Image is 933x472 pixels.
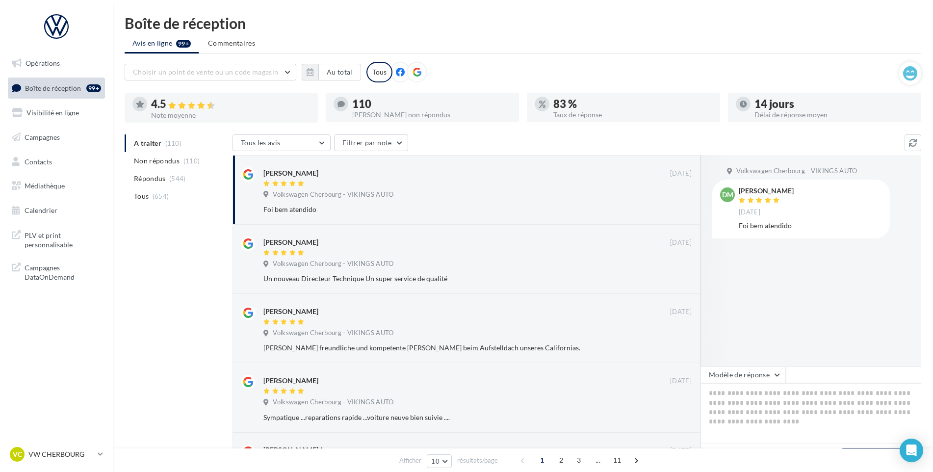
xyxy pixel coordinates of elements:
[900,439,923,462] div: Open Intercom Messenger
[25,182,65,190] span: Médiathèque
[125,64,296,80] button: Choisir un point de vente ou un code magasin
[273,329,393,338] span: Volkswagen Cherbourg - VIKINGS AUTO
[263,413,628,422] div: Sympatique ...reparations rapide ...voiture neuve bien suivie ....
[700,367,786,383] button: Modèle de réponse
[25,157,52,165] span: Contacts
[86,84,101,92] div: 99+
[241,138,281,147] span: Tous les avis
[670,238,692,247] span: [DATE]
[553,111,712,118] div: Taux de réponse
[6,127,107,148] a: Campagnes
[263,307,318,316] div: [PERSON_NAME]
[534,452,550,468] span: 1
[553,99,712,109] div: 83 %
[25,133,60,141] span: Campagnes
[26,59,60,67] span: Opérations
[366,62,392,82] div: Tous
[722,190,733,200] span: DM
[25,83,81,92] span: Boîte de réception
[208,38,255,48] span: Commentaires
[302,64,361,80] button: Au total
[739,221,882,231] div: Foi bem atendido
[263,237,318,247] div: [PERSON_NAME]
[590,452,606,468] span: ...
[6,225,107,254] a: PLV et print personnalisable
[6,78,107,99] a: Boîte de réception99+
[134,174,166,184] span: Répondus
[553,452,569,468] span: 2
[6,176,107,196] a: Médiathèque
[263,445,336,455] div: [PERSON_NAME]-horn
[736,167,857,176] span: Volkswagen Cherbourg - VIKINGS AUTO
[670,446,692,455] span: [DATE]
[263,168,318,178] div: [PERSON_NAME]
[427,454,452,468] button: 10
[754,111,913,118] div: Délai de réponse moyen
[352,99,511,109] div: 110
[457,456,498,465] span: résultats/page
[8,445,105,464] a: VC VW CHERBOURG
[6,200,107,221] a: Calendrier
[151,99,310,110] div: 4.5
[25,261,101,282] span: Campagnes DataOnDemand
[399,456,421,465] span: Afficher
[754,99,913,109] div: 14 jours
[6,53,107,74] a: Opérations
[6,103,107,123] a: Visibilité en ligne
[273,190,393,199] span: Volkswagen Cherbourg - VIKINGS AUTO
[318,64,361,80] button: Au total
[739,187,794,194] div: [PERSON_NAME]
[263,376,318,386] div: [PERSON_NAME]
[134,191,149,201] span: Tous
[670,169,692,178] span: [DATE]
[334,134,408,151] button: Filtrer par note
[151,112,310,119] div: Note moyenne
[263,205,628,214] div: Foi bem atendido
[13,449,22,459] span: VC
[183,157,200,165] span: (110)
[670,377,692,386] span: [DATE]
[28,449,94,459] p: VW CHERBOURG
[273,398,393,407] span: Volkswagen Cherbourg - VIKINGS AUTO
[670,308,692,316] span: [DATE]
[25,206,57,214] span: Calendrier
[125,16,921,30] div: Boîte de réception
[25,229,101,250] span: PLV et print personnalisable
[609,452,625,468] span: 11
[133,68,278,76] span: Choisir un point de vente ou un code magasin
[134,156,180,166] span: Non répondus
[273,260,393,268] span: Volkswagen Cherbourg - VIKINGS AUTO
[6,257,107,286] a: Campagnes DataOnDemand
[739,208,760,217] span: [DATE]
[6,152,107,172] a: Contacts
[263,274,628,284] div: Un nouveau Directeur Technique Un super service de qualité
[431,457,440,465] span: 10
[352,111,511,118] div: [PERSON_NAME] non répondus
[26,108,79,117] span: Visibilité en ligne
[169,175,186,183] span: (544)
[571,452,587,468] span: 3
[153,192,169,200] span: (654)
[263,343,628,353] div: [PERSON_NAME] freundliche und kompetente [PERSON_NAME] beim Aufstelldach unseres Californias.
[233,134,331,151] button: Tous les avis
